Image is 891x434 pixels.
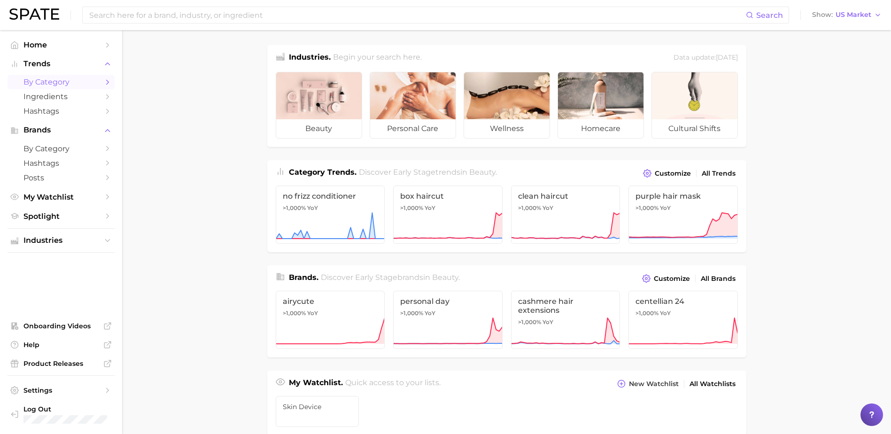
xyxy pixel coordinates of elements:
[276,186,385,244] a: no frizz conditioner>1,000% YoY
[8,209,115,224] a: Spotlight
[558,119,643,138] span: homecare
[345,377,441,390] h2: Quick access to your lists.
[8,141,115,156] a: by Category
[615,377,681,390] button: New Watchlist
[8,383,115,397] a: Settings
[23,173,99,182] span: Posts
[8,170,115,185] a: Posts
[8,338,115,352] a: Help
[8,233,115,248] button: Industries
[8,57,115,71] button: Trends
[640,272,692,285] button: Customize
[23,60,99,68] span: Trends
[23,126,99,134] span: Brands
[8,156,115,170] a: Hashtags
[321,273,460,282] span: Discover Early Stage brands in .
[393,186,503,244] a: box haircut>1,000% YoY
[812,12,833,17] span: Show
[629,380,679,388] span: New Watchlist
[23,77,99,86] span: by Category
[518,204,541,211] span: >1,000%
[635,310,659,317] span: >1,000%
[690,380,736,388] span: All Watchlists
[654,275,690,283] span: Customize
[289,377,343,390] h1: My Watchlist.
[276,72,362,139] a: beauty
[289,168,356,177] span: Category Trends .
[289,52,331,64] h1: Industries.
[400,297,496,306] span: personal day
[699,167,738,180] a: All Trends
[393,291,503,349] a: personal day>1,000% YoY
[307,310,318,317] span: YoY
[276,291,385,349] a: airycute>1,000% YoY
[8,75,115,89] a: by Category
[23,40,99,49] span: Home
[655,170,691,178] span: Customize
[8,104,115,118] a: Hashtags
[660,310,671,317] span: YoY
[635,297,731,306] span: centellian 24
[542,318,553,326] span: YoY
[836,12,871,17] span: US Market
[23,359,99,368] span: Product Releases
[518,318,541,325] span: >1,000%
[9,8,59,20] img: SPATE
[558,72,644,139] a: homecare
[400,310,423,317] span: >1,000%
[698,272,738,285] a: All Brands
[283,310,306,317] span: >1,000%
[702,170,736,178] span: All Trends
[8,319,115,333] a: Onboarding Videos
[425,310,435,317] span: YoY
[635,204,659,211] span: >1,000%
[283,297,378,306] span: airycute
[701,275,736,283] span: All Brands
[23,386,99,395] span: Settings
[652,119,737,138] span: cultural shifts
[425,204,435,212] span: YoY
[23,159,99,168] span: Hashtags
[8,356,115,371] a: Product Releases
[370,72,456,139] a: personal care
[333,52,422,64] h2: Begin your search here.
[687,378,738,390] a: All Watchlists
[810,9,884,21] button: ShowUS Market
[660,204,671,212] span: YoY
[370,119,456,138] span: personal care
[511,291,620,349] a: cashmere hair extensions>1,000% YoY
[8,123,115,137] button: Brands
[635,192,731,201] span: purple hair mask
[23,236,99,245] span: Industries
[400,204,423,211] span: >1,000%
[307,204,318,212] span: YoY
[23,193,99,201] span: My Watchlist
[23,92,99,101] span: Ingredients
[8,89,115,104] a: Ingredients
[628,291,738,349] a: centellian 24>1,000% YoY
[628,186,738,244] a: purple hair mask>1,000% YoY
[542,204,553,212] span: YoY
[674,52,738,64] div: Data update: [DATE]
[464,72,550,139] a: wellness
[469,168,496,177] span: beauty
[641,167,693,180] button: Customize
[276,396,359,427] a: Skin Device
[283,192,378,201] span: no frizz conditioner
[518,297,613,315] span: cashmere hair extensions
[23,322,99,330] span: Onboarding Videos
[23,144,99,153] span: by Category
[464,119,550,138] span: wellness
[756,11,783,20] span: Search
[23,405,107,413] span: Log Out
[651,72,738,139] a: cultural shifts
[283,403,352,411] span: Skin Device
[23,341,99,349] span: Help
[88,7,746,23] input: Search here for a brand, industry, or ingredient
[400,192,496,201] span: box haircut
[289,273,318,282] span: Brands .
[283,204,306,211] span: >1,000%
[518,192,613,201] span: clean haircut
[432,273,458,282] span: beauty
[8,190,115,204] a: My Watchlist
